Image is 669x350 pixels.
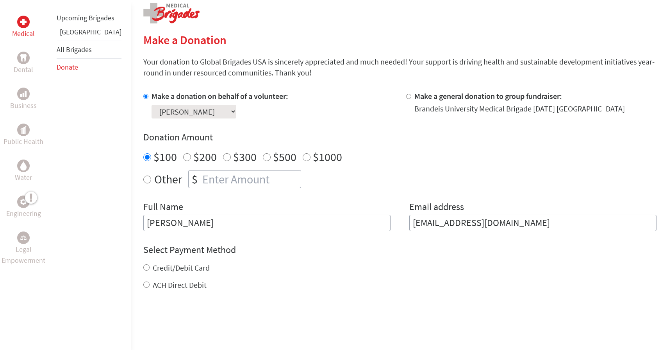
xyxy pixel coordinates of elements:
[20,54,27,61] img: Dental
[189,171,201,188] div: $
[17,232,30,244] div: Legal Empowerment
[15,172,32,183] p: Water
[313,149,342,164] label: $1000
[154,170,182,188] label: Other
[143,201,183,215] label: Full Name
[17,88,30,100] div: Business
[233,149,257,164] label: $300
[193,149,217,164] label: $200
[14,52,33,75] a: DentalDental
[20,199,27,205] img: Engineering
[153,149,177,164] label: $100
[20,161,27,170] img: Water
[17,16,30,28] div: Medical
[143,56,657,78] p: Your donation to Global Brigades USA is sincerely appreciated and much needed! Your support is dr...
[12,28,35,39] p: Medical
[20,235,27,240] img: Legal Empowerment
[17,52,30,64] div: Dental
[153,280,207,290] label: ACH Direct Debit
[20,91,27,97] img: Business
[17,160,30,172] div: Water
[57,63,78,72] a: Donate
[409,215,657,231] input: Your Email
[15,160,32,183] a: WaterWater
[20,126,27,134] img: Public Health
[57,41,121,59] li: All Brigades
[2,232,45,266] a: Legal EmpowermentLegal Empowerment
[143,3,200,23] img: logo-medical.png
[57,45,92,54] a: All Brigades
[153,263,210,273] label: Credit/Debit Card
[4,124,43,147] a: Public HealthPublic Health
[6,208,41,219] p: Engineering
[10,100,37,111] p: Business
[57,13,114,22] a: Upcoming Brigades
[57,27,121,41] li: Belize
[152,91,288,101] label: Make a donation on behalf of a volunteer:
[201,171,301,188] input: Enter Amount
[409,201,464,215] label: Email address
[414,103,625,114] div: Brandeis University Medical Brigade [DATE] [GEOGRAPHIC_DATA]
[60,27,121,36] a: [GEOGRAPHIC_DATA]
[143,33,657,47] h2: Make a Donation
[57,9,121,27] li: Upcoming Brigades
[143,215,391,231] input: Enter Full Name
[12,16,35,39] a: MedicalMedical
[57,59,121,76] li: Donate
[143,306,262,337] iframe: reCAPTCHA
[20,19,27,25] img: Medical
[6,196,41,219] a: EngineeringEngineering
[14,64,33,75] p: Dental
[17,124,30,136] div: Public Health
[4,136,43,147] p: Public Health
[10,88,37,111] a: BusinessBusiness
[414,91,562,101] label: Make a general donation to group fundraiser:
[273,149,296,164] label: $500
[2,244,45,266] p: Legal Empowerment
[143,244,657,256] h4: Select Payment Method
[143,131,657,144] h4: Donation Amount
[17,196,30,208] div: Engineering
